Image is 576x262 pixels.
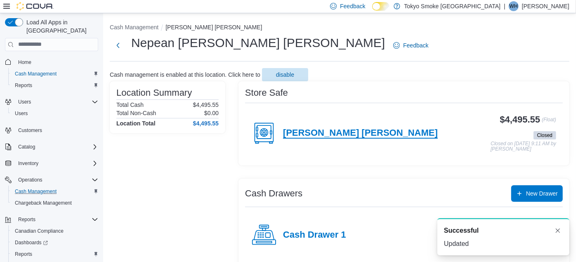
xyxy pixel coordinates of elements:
span: Load All Apps in [GEOGRAPHIC_DATA] [23,18,98,35]
h6: Total Cash [116,101,144,108]
p: $4,495.55 [193,101,219,108]
a: Reports [12,249,35,259]
h4: [PERSON_NAME] [PERSON_NAME] [283,128,438,139]
span: Users [15,97,98,107]
span: Reports [12,80,98,90]
span: Closed [534,131,556,139]
h4: Location Total [116,120,156,127]
button: disable [262,68,308,81]
span: Dashboards [12,238,98,248]
span: Successful [444,226,479,236]
span: Closed [537,132,552,139]
span: Users [12,109,98,118]
span: Reports [15,82,32,89]
span: disable [276,71,294,79]
button: Operations [2,174,102,186]
button: Catalog [15,142,38,152]
button: Reports [2,214,102,225]
button: Next [110,37,126,54]
h3: Store Safe [245,88,288,98]
a: Customers [15,125,45,135]
span: Cash Management [15,71,57,77]
input: Dark Mode [372,2,390,11]
span: Operations [15,175,98,185]
a: Feedback [390,37,432,54]
button: Inventory [2,158,102,169]
button: Reports [8,248,102,260]
p: $0.00 [204,110,219,116]
span: Operations [18,177,42,183]
span: Cash Management [12,69,98,79]
button: Home [2,56,102,68]
h3: Location Summary [116,88,192,98]
img: Cova [17,2,54,10]
button: Chargeback Management [8,197,102,209]
a: Reports [12,80,35,90]
span: WH [510,1,518,11]
span: Users [18,99,31,105]
span: Feedback [403,41,428,50]
span: Catalog [15,142,98,152]
span: Catalog [18,144,35,150]
button: [PERSON_NAME] [PERSON_NAME] [165,24,262,31]
button: Users [8,108,102,119]
a: Users [12,109,31,118]
button: Operations [15,175,46,185]
span: Cash Management [12,186,98,196]
span: Chargeback Management [12,198,98,208]
span: Canadian Compliance [12,226,98,236]
span: Reports [12,249,98,259]
button: New Drawer [511,185,563,202]
button: Customers [2,124,102,136]
nav: An example of EuiBreadcrumbs [110,23,569,33]
button: Catalog [2,141,102,153]
p: Closed on [DATE] 9:11 AM by [PERSON_NAME] [491,141,556,152]
span: Customers [18,127,42,134]
p: [PERSON_NAME] [522,1,569,11]
a: Home [15,57,35,67]
p: (Float) [542,115,556,130]
button: Users [2,96,102,108]
button: Reports [15,215,39,224]
button: Users [15,97,34,107]
a: Dashboards [8,237,102,248]
span: New Drawer [526,189,558,198]
button: Canadian Compliance [8,225,102,237]
span: Feedback [340,2,365,10]
span: Reports [15,215,98,224]
p: Tokyo Smoke [GEOGRAPHIC_DATA] [404,1,501,11]
span: Reports [18,216,35,223]
span: Home [15,57,98,67]
button: Dismiss toast [553,226,563,236]
span: Users [15,110,28,117]
div: Will Holmes [509,1,519,11]
button: Cash Management [8,186,102,197]
a: Dashboards [12,238,51,248]
span: Cash Management [15,188,57,195]
span: Customers [15,125,98,135]
h6: Total Non-Cash [116,110,156,116]
button: Inventory [15,158,42,168]
a: Chargeback Management [12,198,75,208]
span: Dashboards [15,239,48,246]
button: Cash Management [110,24,158,31]
span: Inventory [18,160,38,167]
h3: Cash Drawers [245,189,302,198]
h4: $4,495.55 [193,120,219,127]
button: Cash Management [8,68,102,80]
span: Inventory [15,158,98,168]
div: Notification [444,226,563,236]
h3: $4,495.55 [500,115,541,125]
a: Cash Management [12,186,60,196]
span: Chargeback Management [15,200,72,206]
span: Home [18,59,31,66]
button: Reports [8,80,102,91]
div: Updated [444,239,563,249]
h1: Nepean [PERSON_NAME] [PERSON_NAME] [131,35,385,51]
span: Reports [15,251,32,257]
a: Cash Management [12,69,60,79]
h4: Cash Drawer 1 [283,230,346,241]
span: Canadian Compliance [15,228,64,234]
a: Canadian Compliance [12,226,67,236]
